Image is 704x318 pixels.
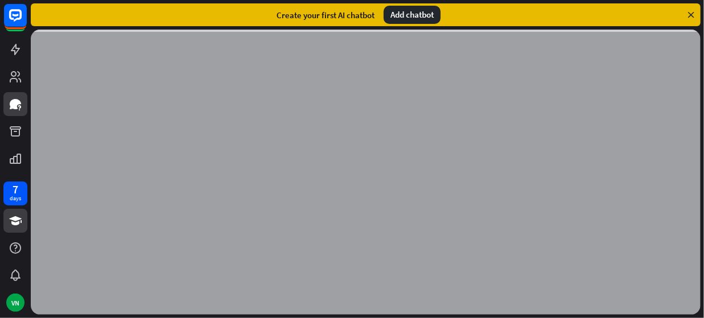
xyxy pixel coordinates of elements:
[384,6,441,24] div: Add chatbot
[13,184,18,195] div: 7
[3,181,27,205] a: 7 days
[9,5,43,39] button: Open LiveChat chat widget
[6,294,25,312] div: VN
[276,10,375,20] div: Create your first AI chatbot
[10,195,21,203] div: days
